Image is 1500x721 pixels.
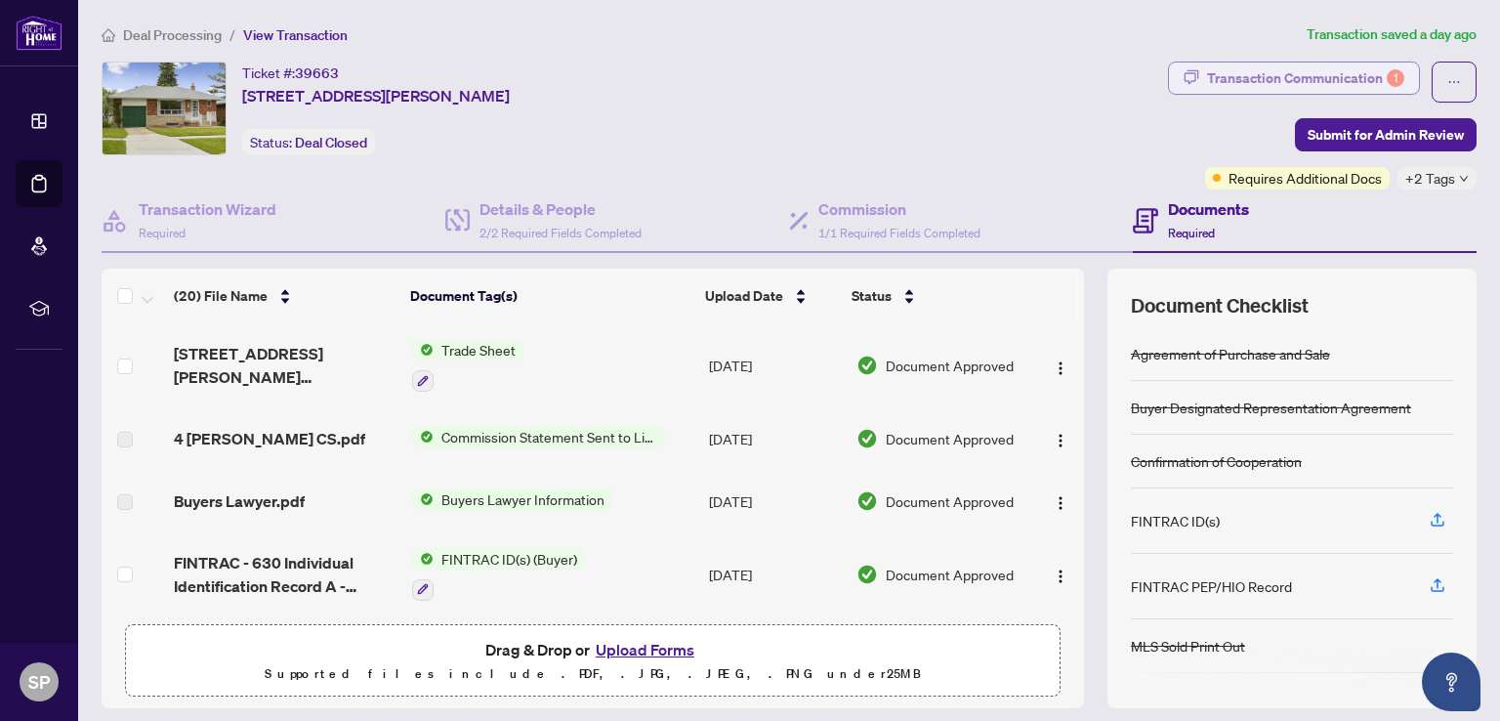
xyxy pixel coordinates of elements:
[412,339,434,360] img: Status Icon
[412,548,434,570] img: Status Icon
[1053,495,1068,511] img: Logo
[697,269,843,323] th: Upload Date
[103,63,226,154] img: IMG-E12215002_1.jpg
[174,342,396,389] span: [STREET_ADDRESS][PERSON_NAME] Tradesheet.pdf
[1422,653,1480,711] button: Open asap
[1131,635,1245,657] div: MLS Sold Print Out
[886,428,1014,449] span: Document Approved
[123,26,222,44] span: Deal Processing
[1168,62,1420,95] button: Transaction Communication1
[229,23,235,46] li: /
[402,269,698,323] th: Document Tag(s)
[1131,397,1411,418] div: Buyer Designated Representation Agreement
[1207,63,1404,94] div: Transaction Communication
[139,226,186,240] span: Required
[174,551,396,598] span: FINTRAC - 630 Individual Identification Record A - PropTx-OREA_[DATE] 00_20_45 - [PERSON_NAME].pdf
[1131,575,1292,597] div: FINTRAC PEP/HIO Record
[818,197,980,221] h4: Commission
[1459,174,1469,184] span: down
[1307,23,1477,46] article: Transaction saved a day ago
[701,470,849,532] td: [DATE]
[412,488,612,510] button: Status IconBuyers Lawyer Information
[479,226,642,240] span: 2/2 Required Fields Completed
[856,564,878,585] img: Document Status
[701,323,849,407] td: [DATE]
[1053,433,1068,448] img: Logo
[1131,450,1302,472] div: Confirmation of Cooperation
[701,532,849,616] td: [DATE]
[174,489,305,513] span: Buyers Lawyer.pdf
[434,339,523,360] span: Trade Sheet
[139,197,276,221] h4: Transaction Wizard
[886,564,1014,585] span: Document Approved
[1168,197,1249,221] h4: Documents
[701,407,849,470] td: [DATE]
[16,15,62,51] img: logo
[412,426,434,447] img: Status Icon
[412,339,523,392] button: Status IconTrade Sheet
[1131,292,1309,319] span: Document Checklist
[1447,75,1461,89] span: ellipsis
[1045,350,1076,381] button: Logo
[1131,343,1330,364] div: Agreement of Purchase and Sale
[102,28,115,42] span: home
[412,426,665,447] button: Status IconCommission Statement Sent to Listing Brokerage
[174,427,365,450] span: 4 [PERSON_NAME] CS.pdf
[1308,119,1464,150] span: Submit for Admin Review
[1053,360,1068,376] img: Logo
[1405,167,1455,190] span: +2 Tags
[479,197,642,221] h4: Details & People
[485,637,700,662] span: Drag & Drop or
[242,62,339,84] div: Ticket #:
[243,26,348,44] span: View Transaction
[856,490,878,512] img: Document Status
[434,548,585,570] span: FINTRAC ID(s) (Buyer)
[1229,167,1382,189] span: Requires Additional Docs
[856,355,878,376] img: Document Status
[590,637,700,662] button: Upload Forms
[295,64,339,82] span: 39663
[28,668,50,696] span: SP
[174,285,268,307] span: (20) File Name
[126,625,1060,698] span: Drag & Drop orUpload FormsSupported files include .PDF, .JPG, .JPEG, .PNG under25MB
[1045,423,1076,454] button: Logo
[412,548,585,601] button: Status IconFINTRAC ID(s) (Buyer)
[434,488,612,510] span: Buyers Lawyer Information
[856,428,878,449] img: Document Status
[1053,569,1068,584] img: Logo
[434,426,665,447] span: Commission Statement Sent to Listing Brokerage
[166,269,402,323] th: (20) File Name
[818,226,980,240] span: 1/1 Required Fields Completed
[1168,226,1215,240] span: Required
[242,129,375,155] div: Status:
[1131,510,1220,531] div: FINTRAC ID(s)
[1045,559,1076,590] button: Logo
[844,269,1026,323] th: Status
[412,488,434,510] img: Status Icon
[1295,118,1477,151] button: Submit for Admin Review
[852,285,892,307] span: Status
[886,490,1014,512] span: Document Approved
[705,285,783,307] span: Upload Date
[242,84,510,107] span: [STREET_ADDRESS][PERSON_NAME]
[138,662,1048,686] p: Supported files include .PDF, .JPG, .JPEG, .PNG under 25 MB
[886,355,1014,376] span: Document Approved
[1387,69,1404,87] div: 1
[1045,486,1076,517] button: Logo
[295,134,367,151] span: Deal Closed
